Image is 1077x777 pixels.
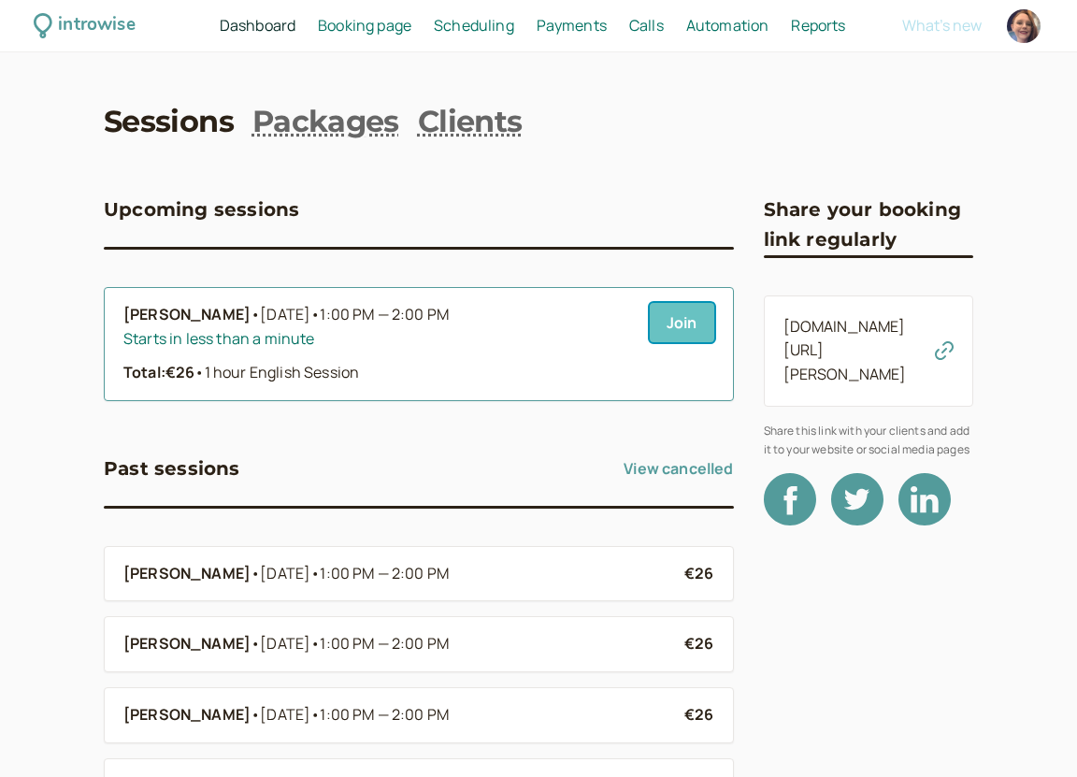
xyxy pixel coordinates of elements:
[686,15,769,36] span: Automation
[123,703,251,727] b: [PERSON_NAME]
[123,703,669,727] a: [PERSON_NAME]•[DATE]•1:00 PM — 2:00 PM
[123,303,251,327] b: [PERSON_NAME]
[310,563,320,583] span: •
[104,453,240,483] h3: Past sessions
[260,703,449,727] span: [DATE]
[684,633,713,654] b: €26
[220,14,295,38] a: Dashboard
[260,303,449,327] span: [DATE]
[418,101,523,143] a: Clients
[686,14,769,38] a: Automation
[320,563,449,583] span: 1:00 PM — 2:00 PM
[104,101,234,143] a: Sessions
[123,632,669,656] a: [PERSON_NAME]•[DATE]•1:00 PM — 2:00 PM
[260,632,449,656] span: [DATE]
[104,194,299,224] h3: Upcoming sessions
[984,687,1077,777] iframe: Chat Widget
[1004,7,1043,46] a: Account
[320,633,449,654] span: 1:00 PM — 2:00 PM
[123,562,251,586] b: [PERSON_NAME]
[318,14,411,38] a: Booking page
[123,362,194,382] strong: Total: €26
[251,303,260,327] span: •
[684,704,713,725] b: €26
[251,632,260,656] span: •
[902,17,982,34] button: What's new
[123,562,669,586] a: [PERSON_NAME]•[DATE]•1:00 PM — 2:00 PM
[434,14,514,38] a: Scheduling
[310,633,320,654] span: •
[123,327,635,352] div: Starts in less than a minute
[58,11,135,40] div: introwise
[764,194,974,255] h3: Share your booking link regularly
[320,304,449,324] span: 1:00 PM — 2:00 PM
[684,563,713,583] b: €26
[629,15,664,36] span: Calls
[123,632,251,656] b: [PERSON_NAME]
[310,704,320,725] span: •
[629,14,664,38] a: Calls
[251,703,260,727] span: •
[194,362,204,382] span: •
[764,422,974,458] span: Share this link with your clients and add it to your website or social media pages
[318,15,411,36] span: Booking page
[194,362,359,382] span: 1 hour English Session
[252,101,399,143] a: Packages
[34,11,136,40] a: introwise
[902,15,982,36] span: What's new
[783,316,907,385] a: [DOMAIN_NAME][URL][PERSON_NAME]
[310,304,320,324] span: •
[537,15,607,36] span: Payments
[123,303,635,385] a: [PERSON_NAME]•[DATE]•1:00 PM — 2:00 PMStarts in less than a minuteTotal:€26•1 hour English Session
[434,15,514,36] span: Scheduling
[220,15,295,36] span: Dashboard
[251,562,260,586] span: •
[791,14,845,38] a: Reports
[650,303,714,342] a: Join
[624,453,733,483] a: View cancelled
[320,704,449,725] span: 1:00 PM — 2:00 PM
[791,15,845,36] span: Reports
[537,14,607,38] a: Payments
[260,562,449,586] span: [DATE]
